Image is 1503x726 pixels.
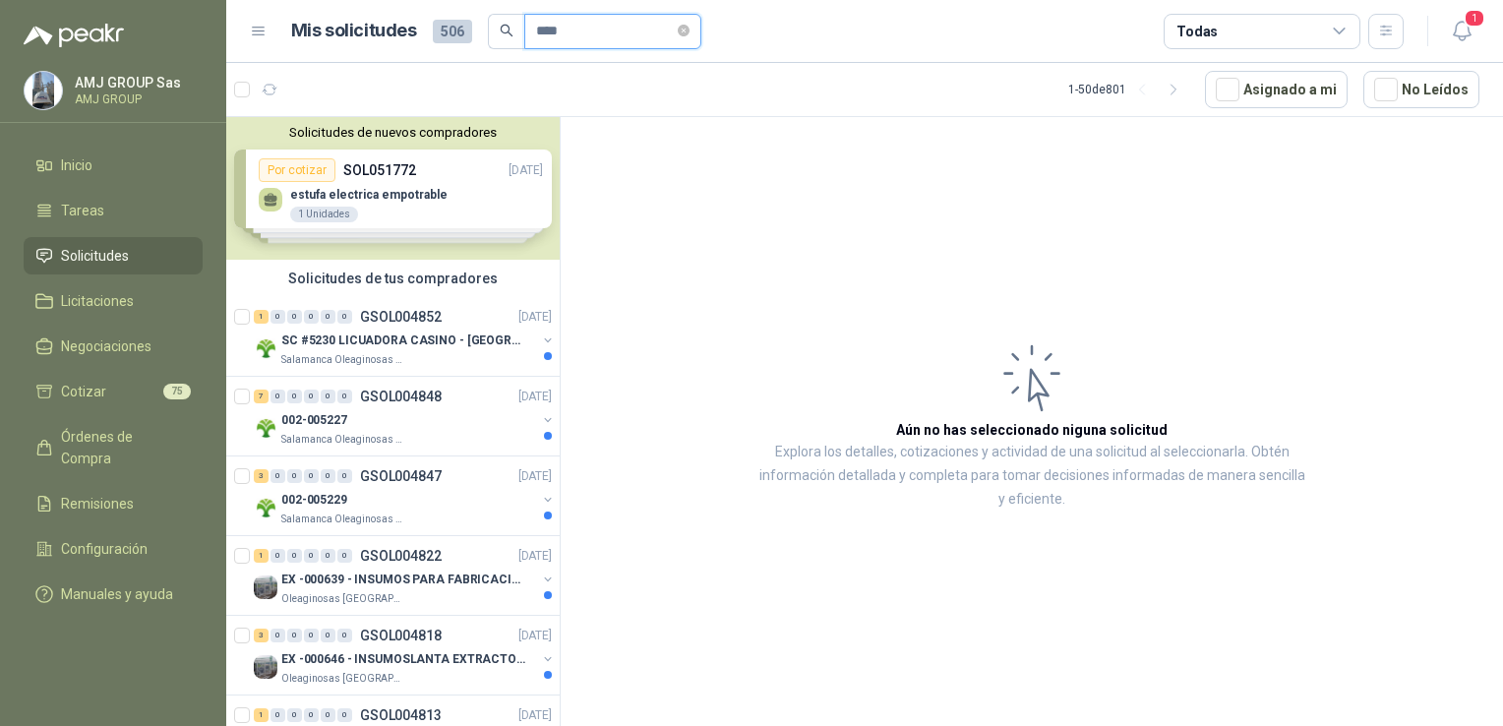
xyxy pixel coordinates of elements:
span: Tareas [61,200,104,221]
img: Company Logo [254,416,277,440]
div: 0 [304,629,319,642]
p: Salamanca Oleaginosas SAS [281,432,405,448]
div: 0 [287,629,302,642]
img: Company Logo [254,496,277,519]
p: GSOL004822 [360,549,442,563]
div: 0 [337,310,352,324]
p: GSOL004813 [360,708,442,722]
div: 0 [321,629,335,642]
p: EX -000639 - INSUMOS PARA FABRICACION DE MALLA TAM [281,571,526,589]
div: 0 [271,629,285,642]
span: Solicitudes [61,245,129,267]
div: 0 [337,708,352,722]
a: 7 0 0 0 0 0 GSOL004848[DATE] Company Logo002-005227Salamanca Oleaginosas SAS [254,385,556,448]
p: SC #5230 LICUADORA CASINO - [GEOGRAPHIC_DATA] [281,332,526,350]
div: 0 [304,549,319,563]
div: 0 [271,310,285,324]
span: 75 [163,384,191,399]
div: 1 - 50 de 801 [1068,74,1189,105]
div: 0 [337,390,352,403]
p: [DATE] [518,627,552,645]
span: Órdenes de Compra [61,426,184,469]
a: 1 0 0 0 0 0 GSOL004852[DATE] Company LogoSC #5230 LICUADORA CASINO - [GEOGRAPHIC_DATA]Salamanca O... [254,305,556,368]
a: 1 0 0 0 0 0 GSOL004822[DATE] Company LogoEX -000639 - INSUMOS PARA FABRICACION DE MALLA TAMOleagi... [254,544,556,607]
p: [DATE] [518,388,552,406]
p: GSOL004852 [360,310,442,324]
div: 0 [304,469,319,483]
a: Cotizar75 [24,373,203,410]
div: 0 [271,469,285,483]
p: [DATE] [518,706,552,725]
a: Negociaciones [24,328,203,365]
div: 0 [304,390,319,403]
div: Todas [1176,21,1218,42]
div: 0 [321,310,335,324]
h3: Aún no has seleccionado niguna solicitud [896,419,1168,441]
span: Configuración [61,538,148,560]
div: 0 [287,310,302,324]
a: Manuales y ayuda [24,575,203,613]
a: Órdenes de Compra [24,418,203,477]
button: 1 [1444,14,1479,49]
div: 0 [304,708,319,722]
p: AMJ GROUP [75,93,198,105]
p: [DATE] [518,467,552,486]
p: 002-005227 [281,411,347,430]
div: 0 [287,549,302,563]
img: Logo peakr [24,24,124,47]
div: 3 [254,469,269,483]
div: 1 [254,549,269,563]
div: 0 [321,708,335,722]
div: 1 [254,708,269,722]
p: AMJ GROUP Sas [75,76,198,90]
div: 3 [254,629,269,642]
span: close-circle [678,25,690,36]
a: 3 0 0 0 0 0 GSOL004847[DATE] Company Logo002-005229Salamanca Oleaginosas SAS [254,464,556,527]
div: 0 [337,629,352,642]
div: 0 [304,310,319,324]
div: 0 [337,469,352,483]
div: 0 [321,469,335,483]
a: Solicitudes [24,237,203,274]
div: 0 [321,549,335,563]
span: 1 [1464,9,1485,28]
p: GSOL004818 [360,629,442,642]
span: Inicio [61,154,92,176]
img: Company Logo [25,72,62,109]
p: [DATE] [518,308,552,327]
div: 0 [287,390,302,403]
p: GSOL004847 [360,469,442,483]
span: close-circle [678,22,690,40]
h1: Mis solicitudes [291,17,417,45]
p: Salamanca Oleaginosas SAS [281,512,405,527]
img: Company Logo [254,336,277,360]
div: 1 [254,310,269,324]
div: 0 [271,390,285,403]
p: Oleaginosas [GEOGRAPHIC_DATA][PERSON_NAME] [281,671,405,687]
a: Remisiones [24,485,203,522]
div: 7 [254,390,269,403]
div: Solicitudes de nuevos compradoresPor cotizarSOL051772[DATE] estufa electrica empotrable1 Unidades... [226,117,560,260]
img: Company Logo [254,575,277,599]
a: Licitaciones [24,282,203,320]
p: EX -000646 - INSUMOSLANTA EXTRACTORA [281,650,526,669]
div: 0 [287,708,302,722]
div: Solicitudes de tus compradores [226,260,560,297]
div: 0 [321,390,335,403]
div: 0 [287,469,302,483]
div: 0 [337,549,352,563]
a: 3 0 0 0 0 0 GSOL004818[DATE] Company LogoEX -000646 - INSUMOSLANTA EXTRACTORAOleaginosas [GEOGRAP... [254,624,556,687]
p: Salamanca Oleaginosas SAS [281,352,405,368]
div: 0 [271,708,285,722]
p: Explora los detalles, cotizaciones y actividad de una solicitud al seleccionarla. Obtén informaci... [757,441,1306,512]
span: Manuales y ayuda [61,583,173,605]
p: [DATE] [518,547,552,566]
span: Cotizar [61,381,106,402]
div: 0 [271,549,285,563]
button: No Leídos [1363,71,1479,108]
a: Inicio [24,147,203,184]
p: Oleaginosas [GEOGRAPHIC_DATA][PERSON_NAME] [281,591,405,607]
span: Licitaciones [61,290,134,312]
a: Tareas [24,192,203,229]
p: GSOL004848 [360,390,442,403]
